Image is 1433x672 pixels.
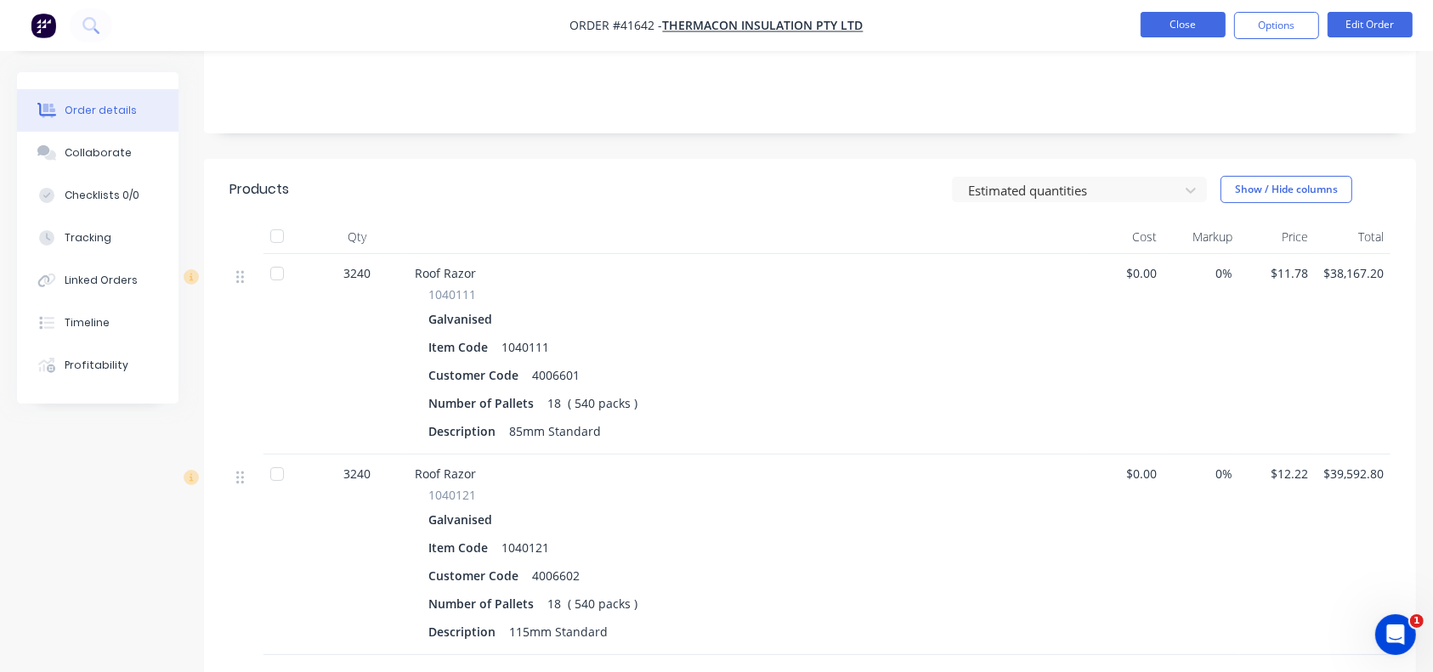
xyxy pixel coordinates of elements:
span: $0.00 [1095,264,1157,282]
div: Collaborate [65,145,132,161]
button: Order details [17,89,178,132]
span: 0% [1170,264,1232,282]
span: 1 [1410,614,1424,628]
button: Options [1234,12,1319,39]
div: Number of Pallets [428,391,541,415]
span: 0% [1170,465,1232,483]
button: Show / Hide columns [1221,176,1352,203]
div: Order details [65,103,137,118]
span: $39,592.80 [1322,465,1384,483]
span: Order #41642 - [570,18,663,34]
span: 1040121 [428,486,476,504]
div: Tracking [65,230,111,246]
img: Factory [31,13,56,38]
span: 3240 [343,264,371,282]
div: Price [1239,220,1315,254]
a: Thermacon Insulation Pty Ltd [663,18,864,34]
button: Tracking [17,217,178,259]
span: Roof Razor [415,265,476,281]
div: Galvanised [428,507,499,532]
div: 4006602 [525,563,586,588]
div: 85mm Standard [502,419,608,443]
iframe: Intercom live chat [1375,614,1416,655]
button: Profitability [17,344,178,387]
span: $38,167.20 [1322,264,1384,282]
span: 1040111 [428,285,476,303]
span: Roof Razor [415,466,476,482]
div: 18 ( 540 packs ) [541,391,644,415]
button: Linked Orders [17,259,178,302]
span: $0.00 [1095,465,1157,483]
span: 3240 [343,465,371,483]
button: Close [1141,12,1226,37]
div: 4006601 [525,363,586,387]
div: Total [1315,220,1391,254]
div: Products [229,179,289,200]
div: Galvanised [428,307,499,331]
div: 1040121 [495,535,556,560]
div: Profitability [65,358,128,373]
div: Customer Code [428,563,525,588]
span: $11.78 [1246,264,1308,282]
button: Checklists 0/0 [17,174,178,217]
div: 1040111 [495,335,556,359]
button: Edit Order [1328,12,1413,37]
button: Collaborate [17,132,178,174]
div: Item Code [428,535,495,560]
div: Description [428,419,502,443]
div: Cost [1088,220,1164,254]
div: 18 ( 540 packs ) [541,591,644,616]
div: Customer Code [428,363,525,387]
div: Number of Pallets [428,591,541,616]
div: Description [428,619,502,644]
span: $12.22 [1246,465,1308,483]
div: 115mm Standard [502,619,615,644]
button: Timeline [17,302,178,344]
div: Checklists 0/0 [65,188,139,203]
div: Timeline [65,315,110,330]
div: Qty [306,220,408,254]
div: Markup [1164,220,1239,254]
div: Item Code [428,335,495,359]
div: Linked Orders [65,273,138,288]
